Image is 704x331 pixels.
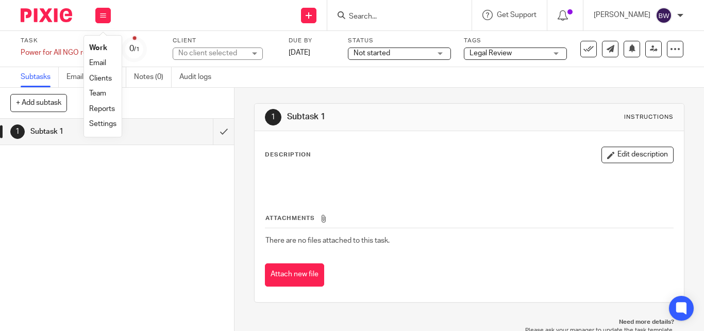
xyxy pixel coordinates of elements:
div: 1 [265,109,281,125]
span: [DATE] [289,49,310,56]
a: Emails [66,67,95,87]
img: Pixie [21,8,72,22]
label: Tags [464,37,567,45]
label: Due by [289,37,335,45]
div: Instructions [624,113,674,121]
a: Email [89,59,106,67]
span: Not started [354,50,390,57]
p: Need more details? [264,318,674,326]
p: Description [265,151,311,159]
button: Attach new file [265,263,324,287]
a: Notes (0) [134,67,172,87]
a: Subtasks [21,67,59,87]
a: Reports [89,105,115,113]
div: Power for All NGO research [21,48,109,58]
div: No client selected [178,48,245,58]
img: svg%3E [656,7,672,24]
span: Get Support [497,11,537,19]
label: Task [21,37,109,45]
label: Status [348,37,451,45]
button: Edit description [601,147,674,163]
div: 1 [10,124,25,139]
span: There are no files attached to this task. [265,237,390,244]
div: 0 [129,43,140,55]
a: Audit logs [179,67,219,87]
button: + Add subtask [10,94,67,112]
a: Clients [89,75,112,82]
h1: Subtask 1 [30,124,145,139]
a: Work [89,44,107,52]
span: Attachments [265,215,315,221]
a: Settings [89,120,116,128]
input: Search [348,12,441,22]
a: Team [89,90,106,97]
small: /1 [134,46,140,52]
h1: Subtask 1 [287,112,491,122]
span: Legal Review [470,50,512,57]
label: Client [173,37,276,45]
p: [PERSON_NAME] [594,10,650,20]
